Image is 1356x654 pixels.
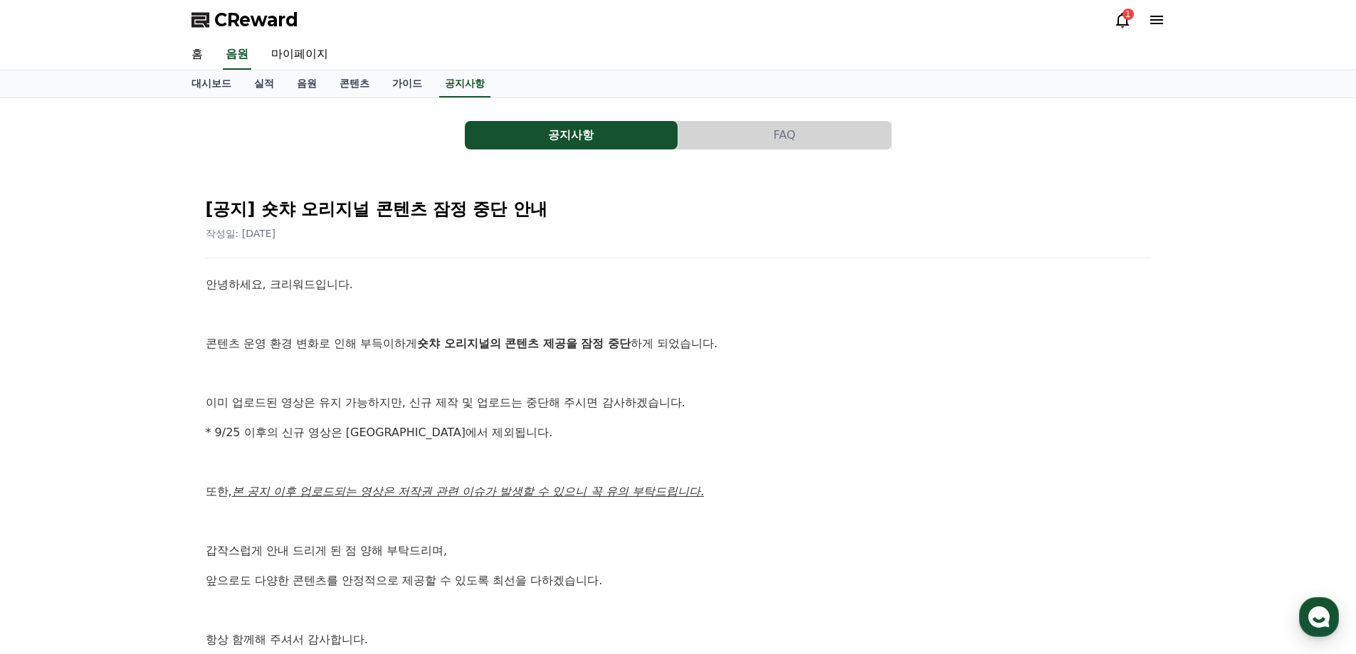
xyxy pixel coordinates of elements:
p: 안녕하세요, 크리워드입니다. [206,275,1151,294]
a: 홈 [180,40,214,70]
strong: 숏챠 오리지널의 콘텐츠 제공을 잠정 중단 [417,337,631,350]
a: 음원 [285,70,328,97]
p: 콘텐츠 운영 환경 변화로 인해 부득이하게 하게 되었습니다. [206,334,1151,353]
p: 또한, [206,482,1151,501]
span: 작성일: [DATE] [206,228,276,239]
div: 1 [1123,9,1134,20]
button: FAQ [678,121,891,149]
a: 공지사항 [439,70,490,97]
a: 가이드 [381,70,433,97]
p: 갑작스럽게 안내 드리게 된 점 양해 부탁드리며, [206,542,1151,560]
p: * 9/25 이후의 신규 영상은 [GEOGRAPHIC_DATA]에서 제외됩니다. [206,423,1151,442]
button: 공지사항 [465,121,678,149]
p: 이미 업로드된 영상은 유지 가능하지만, 신규 제작 및 업로드는 중단해 주시면 감사하겠습니다. [206,394,1151,412]
a: CReward [191,9,298,31]
a: 실적 [243,70,285,97]
a: FAQ [678,121,892,149]
span: CReward [214,9,298,31]
h2: [공지] 숏챠 오리지널 콘텐츠 잠정 중단 안내 [206,198,1151,221]
p: 항상 함께해 주셔서 감사합니다. [206,631,1151,649]
a: 대시보드 [180,70,243,97]
a: 1 [1114,11,1131,28]
a: 콘텐츠 [328,70,381,97]
p: 앞으로도 다양한 콘텐츠를 안정적으로 제공할 수 있도록 최선을 다하겠습니다. [206,571,1151,590]
a: 마이페이지 [260,40,340,70]
a: 음원 [223,40,251,70]
u: 본 공지 이후 업로드되는 영상은 저작권 관련 이슈가 발생할 수 있으니 꼭 유의 부탁드립니다. [232,485,704,498]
